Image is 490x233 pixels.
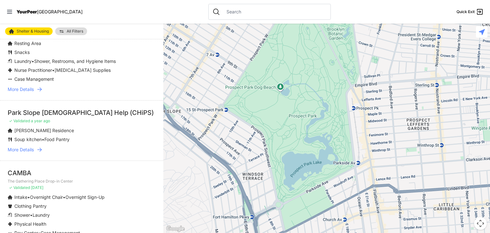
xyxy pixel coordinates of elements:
[8,86,34,93] span: More Details
[14,67,52,73] span: Nurse Practitioner
[8,108,156,117] div: Park Slope [DEMOGRAPHIC_DATA] Help (CHiPS)
[14,76,54,82] span: Case Management
[17,29,49,33] span: Shelter & Housing
[8,179,156,184] p: The Gathering Place Drop-in Center
[17,10,83,14] a: YourPeer[GEOGRAPHIC_DATA]
[17,9,37,14] span: YourPeer
[55,67,111,73] span: [MEDICAL_DATA] Supplies
[30,194,63,200] span: Overnight Chair
[33,212,50,218] span: Laundry
[14,212,30,218] span: Shower
[44,137,70,142] span: Food Pantry
[30,212,33,218] span: •
[55,27,87,35] a: All Filters
[14,137,42,142] span: Soup kitchen
[8,169,156,177] div: CAMBA
[165,225,186,233] a: Open this area in Google Maps (opens a new window)
[14,58,32,64] span: Laundry
[14,194,27,200] span: Intake
[63,194,65,200] span: •
[27,194,30,200] span: •
[9,185,30,190] span: ✓ Validated
[9,118,30,123] span: ✓ Validated
[14,221,46,227] span: Physical Health
[65,194,105,200] span: Overnight Sign-Up
[34,58,116,64] span: Shower, Restrooms, and Hygiene Items
[37,9,83,14] span: [GEOGRAPHIC_DATA]
[474,217,487,230] button: Map camera controls
[31,118,50,123] span: a year ago
[52,67,55,73] span: •
[457,9,475,14] span: Quick Exit
[223,9,327,15] input: Search
[42,137,44,142] span: •
[8,147,34,153] span: More Details
[67,29,83,33] span: All Filters
[32,58,34,64] span: •
[165,225,186,233] img: Google
[5,27,53,35] a: Shelter & Housing
[14,41,41,46] span: Resting Area
[457,8,484,16] a: Quick Exit
[8,147,156,153] a: More Details
[14,49,30,55] span: Snacks
[14,128,74,133] span: [PERSON_NAME] Residence
[14,203,47,209] span: Clothing Pantry
[31,185,43,190] span: [DATE]
[8,86,156,93] a: More Details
